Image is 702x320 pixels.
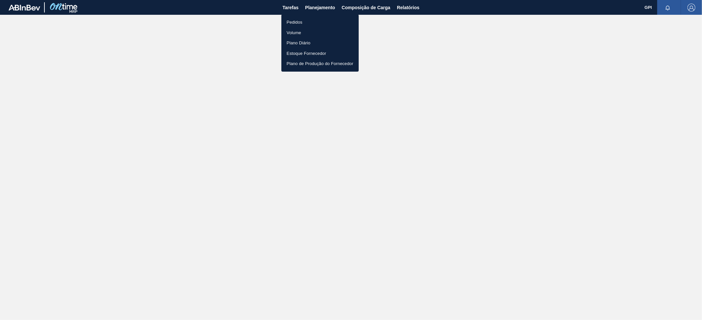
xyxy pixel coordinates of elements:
[281,58,359,69] a: Plano de Produção do Fornecedor
[281,28,359,38] a: Volume
[281,38,359,48] a: Plano Diário
[281,17,359,28] a: Pedidos
[281,48,359,59] a: Estoque Fornecedor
